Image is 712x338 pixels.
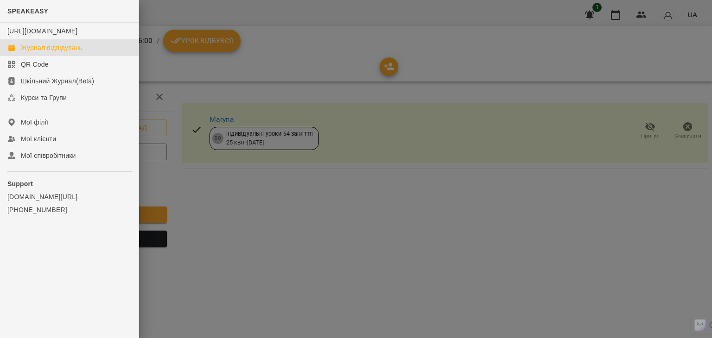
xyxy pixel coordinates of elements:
div: Курси та Групи [21,93,67,102]
div: Мої клієнти [21,134,56,144]
a: [DOMAIN_NAME][URL] [7,192,131,201]
div: Мої співробітники [21,151,76,160]
div: Шкільний Журнал(Beta) [21,76,94,86]
div: Журнал відвідувань [21,43,83,52]
span: SPEAKEASY [7,7,48,15]
a: [PHONE_NUMBER] [7,205,131,214]
div: QR Code [21,60,49,69]
p: Support [7,179,131,188]
div: Мої філії [21,118,48,127]
a: [URL][DOMAIN_NAME] [7,27,77,35]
